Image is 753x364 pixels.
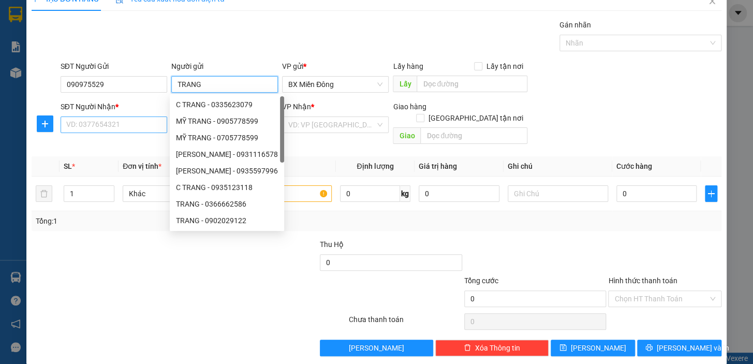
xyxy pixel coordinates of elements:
div: C TRANG - 0335623079 [170,96,284,113]
div: MINH TRANG - 0931116578 [170,146,284,163]
span: kg [400,185,410,202]
div: TRANG - 0366662586 [170,196,284,212]
span: plus [705,190,717,198]
span: plus [37,120,53,128]
input: Ghi Chú [508,185,608,202]
input: 0 [419,185,499,202]
button: plus [705,185,717,202]
span: delete [464,344,471,352]
button: [PERSON_NAME] [320,340,433,356]
input: Dọc đường [417,76,527,92]
div: SĐT Người Gửi [61,61,167,72]
span: Lấy [393,76,417,92]
span: Tổng cước [464,276,498,285]
span: [PERSON_NAME] [349,342,404,354]
button: plus [37,115,53,132]
div: 150.000 [8,67,83,79]
button: delete [36,185,52,202]
span: [PERSON_NAME] [571,342,626,354]
div: C TRANG - 0335623079 [176,99,278,110]
div: Chưa thanh toán [348,314,463,332]
div: MỸ TRANG - 0905778599 [176,115,278,127]
span: [GEOGRAPHIC_DATA] tận nơi [424,112,527,124]
span: save [559,344,567,352]
th: Ghi chú [504,156,612,177]
span: Lấy hàng [393,62,423,70]
div: KIM TRANG - 0935597996 [170,163,284,179]
div: TRANG - 0902029122 [176,215,278,226]
span: Nhận: [88,10,113,21]
label: Gán nhãn [559,21,591,29]
span: Gửi: [9,10,25,21]
div: 0964529348 [88,46,172,61]
div: 0918877676 [9,46,81,61]
div: TRANG - 0902029122 [170,212,284,229]
div: MỸ TRANG - 0705778599 [176,132,278,143]
span: Cước hàng [616,162,652,170]
span: Khác [129,186,217,201]
div: MỸ TRANG - 0905778599 [170,113,284,129]
span: Xóa Thông tin [475,342,520,354]
button: printer[PERSON_NAME] và In [637,340,721,356]
div: MỸ TRANG - 0705778599 [170,129,284,146]
div: C TRANG - 0935123118 [170,179,284,196]
div: Người gửi [171,61,278,72]
div: BX [PERSON_NAME] [88,9,172,34]
div: SĐT Người Nhận [61,101,167,112]
span: printer [645,344,653,352]
span: BX Miền Đông [288,77,382,92]
div: A CẢNH [88,34,172,46]
div: [PERSON_NAME] - 0931116578 [176,149,278,160]
div: TRANG - 0366662586 [176,198,278,210]
span: CR : [8,68,24,79]
div: VP gửi [282,61,389,72]
span: Thu Hộ [320,240,344,249]
span: Lấy tận nơi [482,61,527,72]
span: Giao hàng [393,103,426,111]
span: [PERSON_NAME] và In [657,342,729,354]
span: Giá trị hàng [419,162,457,170]
span: Đơn vị tính [123,162,161,170]
div: [PERSON_NAME] - 0935597996 [176,165,278,177]
span: Giao [393,127,420,144]
div: C TRANG - 0935123118 [176,182,278,193]
label: Hình thức thanh toán [608,276,677,285]
div: 0 [9,34,81,46]
button: save[PERSON_NAME] [551,340,635,356]
span: VP Nhận [282,103,311,111]
span: Định lượng [357,162,393,170]
input: Dọc đường [420,127,527,144]
span: SL [64,162,72,170]
div: Tổng: 1 [36,215,291,227]
button: deleteXóa Thông tin [435,340,549,356]
div: BX Miền Đông [9,9,81,34]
